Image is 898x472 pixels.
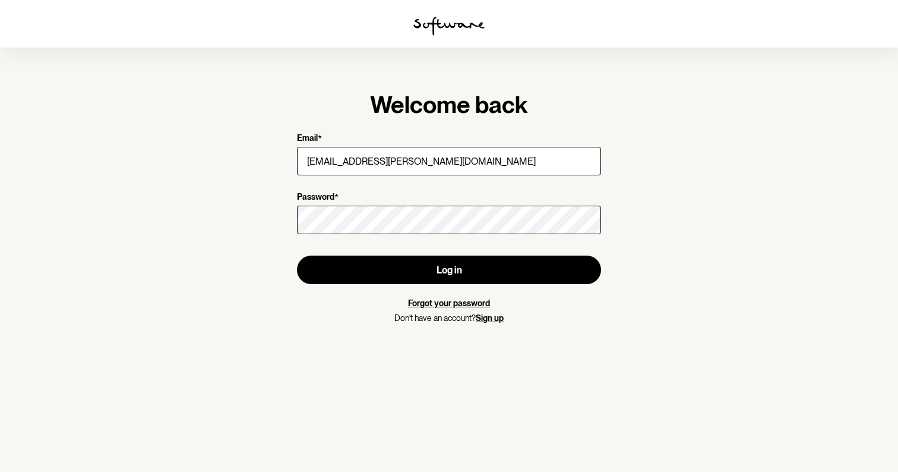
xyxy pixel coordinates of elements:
a: Sign up [476,313,504,323]
p: Password [297,192,334,203]
a: Forgot your password [408,298,490,308]
p: Don't have an account? [297,313,601,323]
button: Log in [297,256,601,284]
p: Email [297,133,318,144]
img: software logo [413,17,485,36]
h1: Welcome back [297,90,601,119]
